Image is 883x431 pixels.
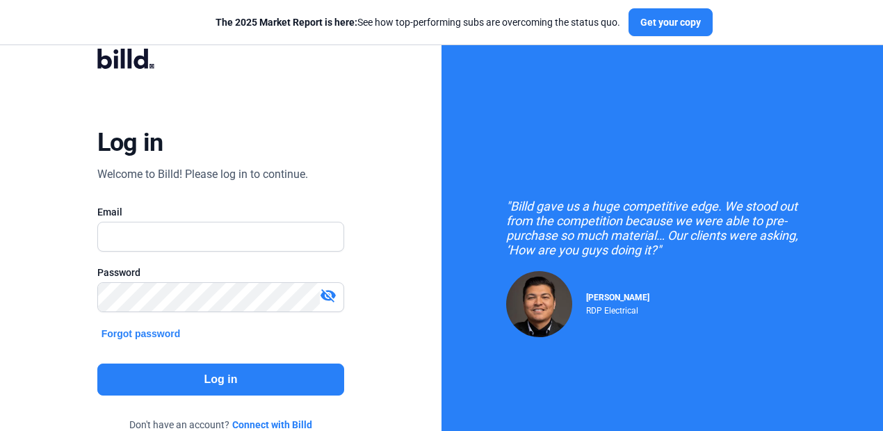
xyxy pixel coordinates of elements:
[629,8,713,36] button: Get your copy
[320,287,337,304] mat-icon: visibility_off
[97,326,185,341] button: Forgot password
[216,17,357,28] span: The 2025 Market Report is here:
[97,266,345,279] div: Password
[97,127,163,158] div: Log in
[586,302,649,316] div: RDP Electrical
[586,293,649,302] span: [PERSON_NAME]
[97,364,345,396] button: Log in
[506,199,819,257] div: "Billd gave us a huge competitive edge. We stood out from the competition because we were able to...
[506,271,572,337] img: Raul Pacheco
[216,15,620,29] div: See how top-performing subs are overcoming the status quo.
[97,166,308,183] div: Welcome to Billd! Please log in to continue.
[97,205,345,219] div: Email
